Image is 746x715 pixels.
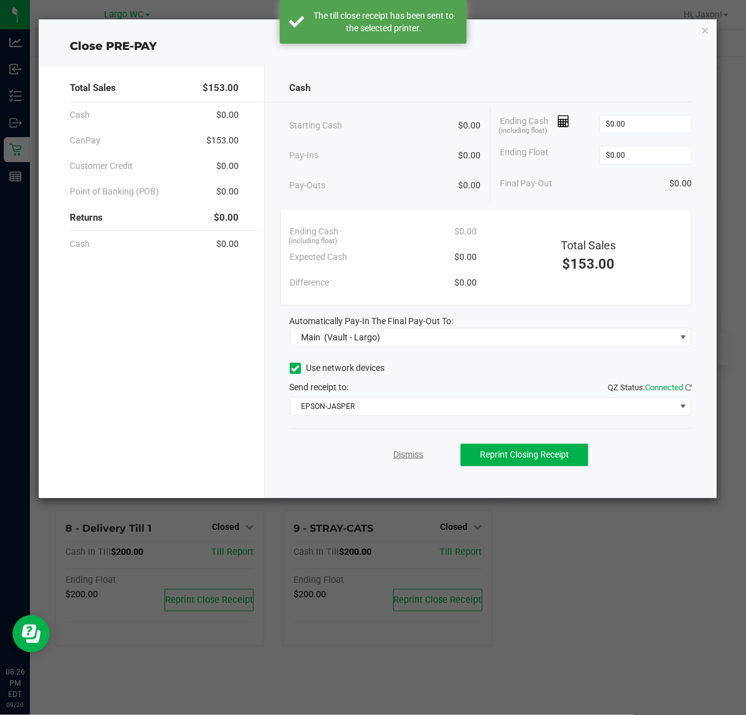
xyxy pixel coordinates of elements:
iframe: Resource center [12,615,50,653]
button: Reprint Closing Receipt [461,444,588,466]
span: Customer Credit [70,160,133,173]
span: (Vault - Largo) [324,332,380,342]
label: Use network devices [290,362,385,375]
span: Difference [290,276,330,289]
span: Cash [70,108,90,122]
span: $0.00 [217,238,239,251]
span: Starting Cash [290,119,343,132]
span: Send receipt to: [290,382,349,392]
span: Final Pay-Out [500,177,552,190]
span: Total Sales [562,239,616,252]
span: Pay-Ins [290,149,319,162]
span: Point of Banking (POB) [70,185,160,198]
span: (including float) [499,126,547,137]
span: Ending Cash [500,115,570,133]
span: $153.00 [563,256,615,272]
span: Main [301,332,320,342]
div: Close PRE-PAY [39,38,717,55]
span: Total Sales [70,81,116,95]
span: QZ Status: [608,383,692,392]
span: $0.00 [217,108,239,122]
span: $0.00 [214,211,239,225]
span: $0.00 [217,185,239,198]
span: $153.00 [203,81,239,95]
span: $0.00 [454,251,477,264]
span: EPSON-JASPER [290,398,676,415]
div: Returns [70,204,239,231]
span: $0.00 [458,119,481,132]
span: Expected Cash [290,251,348,264]
span: CanPay [70,134,100,147]
span: $0.00 [454,276,477,289]
span: $0.00 [217,160,239,173]
span: Cash [70,238,90,251]
span: Pay-Outs [290,179,326,192]
span: Reprint Closing Receipt [480,449,569,459]
span: Automatically Pay-In The Final Pay-Out To: [290,316,454,326]
span: $0.00 [458,149,481,162]
span: Ending Float [500,146,548,165]
a: Dismiss [393,448,423,461]
span: Connected [645,383,683,392]
span: Cash [290,81,311,95]
span: $0.00 [669,177,692,190]
span: $0.00 [454,225,477,238]
span: $0.00 [458,179,481,192]
div: The till close receipt has been sent to the selected printer. [311,9,457,34]
span: Ending Cash [290,225,339,238]
span: $153.00 [207,134,239,147]
span: (including float) [289,236,338,247]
